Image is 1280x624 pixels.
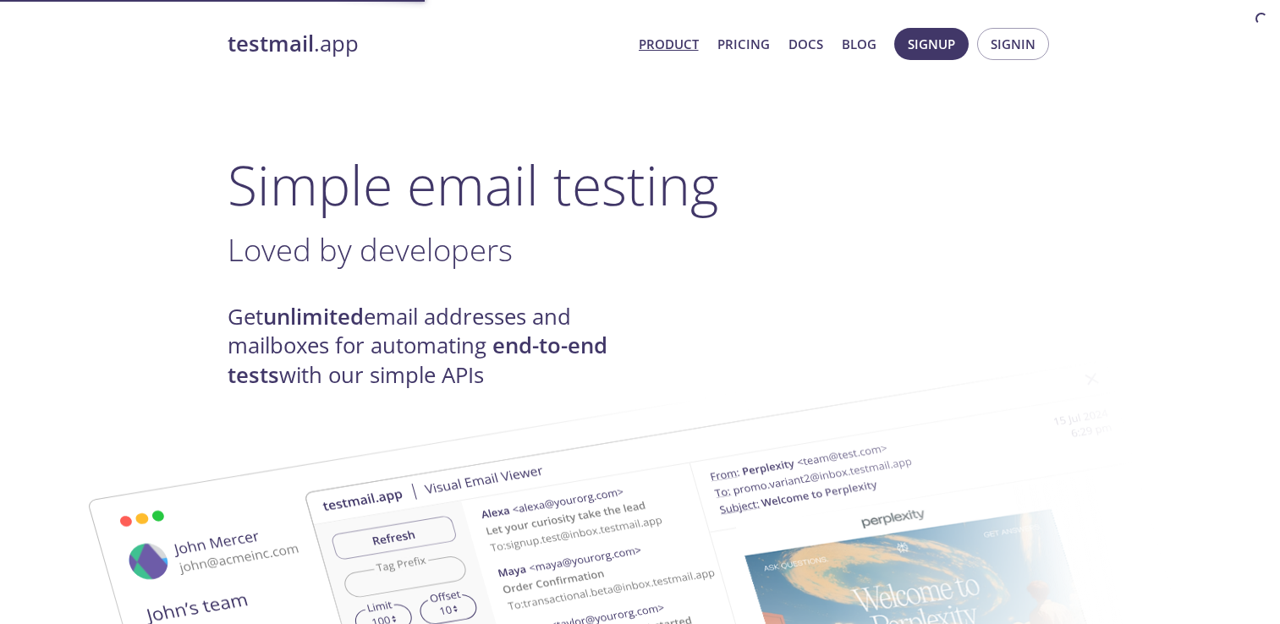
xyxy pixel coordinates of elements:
h4: Get email addresses and mailboxes for automating with our simple APIs [228,303,640,390]
a: Pricing [717,33,770,55]
button: Signin [977,28,1049,60]
a: Blog [842,33,876,55]
a: testmail.app [228,30,625,58]
button: Signup [894,28,969,60]
a: Docs [788,33,823,55]
span: Loved by developers [228,228,513,271]
strong: unlimited [263,302,364,331]
strong: testmail [228,29,314,58]
span: Signup [908,33,955,55]
strong: end-to-end tests [228,331,607,389]
span: Signin [991,33,1036,55]
h1: Simple email testing [228,152,1053,217]
a: Product [639,33,699,55]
